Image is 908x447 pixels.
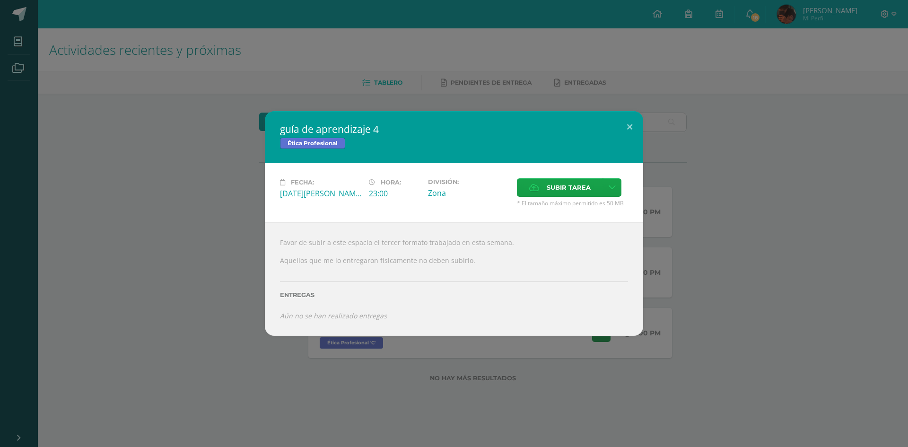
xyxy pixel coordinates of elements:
[280,291,628,298] label: Entregas
[280,123,628,136] h2: guía de aprendizaje 4
[428,178,509,185] label: División:
[280,138,345,149] span: Ética Profesional
[517,199,628,207] span: * El tamaño máximo permitido es 50 MB
[265,222,643,336] div: Favor de subir a este espacio el tercer formato trabajado en esta semana. Aquellos que me lo entr...
[280,188,361,199] div: [DATE][PERSON_NAME]
[381,179,401,186] span: Hora:
[547,179,591,196] span: Subir tarea
[291,179,314,186] span: Fecha:
[369,188,420,199] div: 23:00
[616,111,643,143] button: Close (Esc)
[428,188,509,198] div: Zona
[280,311,387,320] i: Aún no se han realizado entregas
